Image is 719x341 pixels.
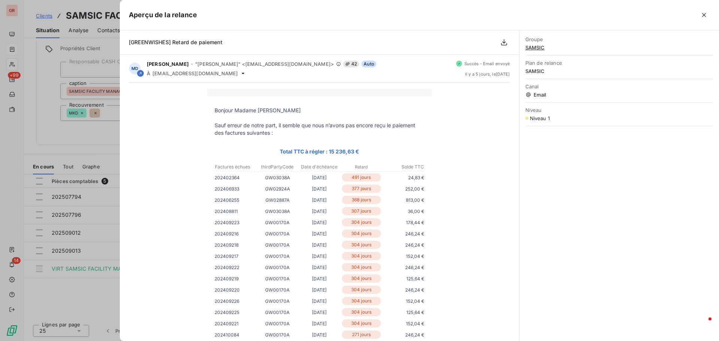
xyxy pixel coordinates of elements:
p: 202409220 [215,286,257,294]
span: Niveau [525,107,713,113]
span: - [191,62,193,66]
p: 152,04 € [382,320,424,328]
div: MD [129,63,141,74]
p: [DATE] [298,230,340,238]
p: 202409226 [215,297,257,305]
p: 491 jours [342,173,381,182]
p: GW00170A [257,241,298,249]
p: 304 jours [342,218,381,226]
p: 304 jours [342,241,381,249]
span: [GREENWISHES] Retard de paiement [129,39,222,45]
h5: Aperçu de la relance [129,10,197,20]
p: 304 jours [342,263,381,271]
p: 202402364 [215,174,257,182]
p: 202410084 [215,331,257,339]
p: 202409222 [215,264,257,271]
p: 271 jours [342,331,381,339]
p: 246,24 € [382,286,424,294]
p: GW00170A [257,230,298,238]
span: "[PERSON_NAME]" <[EMAIL_ADDRESS][DOMAIN_NAME]> [195,61,334,67]
p: GW02887A [257,196,298,204]
p: GW03038A [257,207,298,215]
p: 125,64 € [382,275,424,283]
p: [DATE] [298,286,340,294]
p: GW03038A [257,174,298,182]
p: GW00170A [257,219,298,226]
p: 246,24 € [382,241,424,249]
span: il y a 5 jours , le [DATE] [465,72,510,76]
p: [DATE] [298,275,340,283]
span: Groupe [525,36,713,42]
span: Plan de relance [525,60,713,66]
p: 304 jours [342,308,381,316]
p: 246,24 € [382,264,424,271]
p: 813,00 € [382,196,424,204]
p: 178,44 € [382,219,424,226]
p: GW02924A [257,185,298,193]
span: Canal [525,83,713,89]
p: [DATE] [298,207,340,215]
p: 307 jours [342,207,381,215]
p: [DATE] [298,174,340,182]
p: GW00170A [257,297,298,305]
p: 202408811 [215,207,257,215]
p: 202409218 [215,241,257,249]
p: 202409219 [215,275,257,283]
p: GW00170A [257,320,298,328]
p: 246,24 € [382,230,424,238]
span: SAMSIC [525,45,713,51]
p: 304 jours [342,274,381,283]
p: [DATE] [298,320,340,328]
p: 368 jours [342,196,381,204]
p: GW00170A [257,331,298,339]
p: Sauf erreur de notre part, il semble que nous n’avons pas encore reçu le paiement des factures su... [215,122,424,137]
p: thirdPartyCode [257,164,298,170]
span: [PERSON_NAME] [147,61,189,67]
p: 304 jours [342,297,381,305]
p: [DATE] [298,241,340,249]
p: 152,04 € [382,297,424,305]
p: [DATE] [298,196,340,204]
p: 152,04 € [382,252,424,260]
p: 202406933 [215,185,257,193]
p: Date d'échéance [299,164,340,170]
p: GW00170A [257,286,298,294]
span: [EMAIL_ADDRESS][DOMAIN_NAME] [152,70,238,76]
span: 42 [343,61,359,67]
span: Email [525,92,713,98]
span: Niveau 1 [530,115,550,121]
p: 304 jours [342,252,381,260]
p: [DATE] [298,297,340,305]
p: 202409217 [215,252,257,260]
p: 202409221 [215,320,257,328]
p: GW00170A [257,275,298,283]
p: [DATE] [298,219,340,226]
span: À [147,70,150,76]
p: 304 jours [342,229,381,238]
p: 252,00 € [382,185,424,193]
p: 36,00 € [382,207,424,215]
iframe: Intercom live chat [694,316,712,334]
p: Solde TTC [383,164,424,170]
span: Auto [361,61,376,67]
p: Bonjour Madame [PERSON_NAME] [215,107,424,114]
p: 202406255 [215,196,257,204]
p: Retard [341,164,382,170]
p: GW00170A [257,252,298,260]
p: GW00170A [257,308,298,316]
p: [DATE] [298,331,340,339]
p: [DATE] [298,264,340,271]
p: 24,83 € [382,174,424,182]
p: 202409223 [215,219,257,226]
span: Succès - Email envoyé [464,61,510,66]
p: 246,24 € [382,331,424,339]
p: 304 jours [342,286,381,294]
p: 202409225 [215,308,257,316]
p: [DATE] [298,185,340,193]
p: [DATE] [298,308,340,316]
p: 125,64 € [382,308,424,316]
p: [DATE] [298,252,340,260]
p: Factures échues [215,164,256,170]
p: GW00170A [257,264,298,271]
p: 377 jours [342,185,381,193]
